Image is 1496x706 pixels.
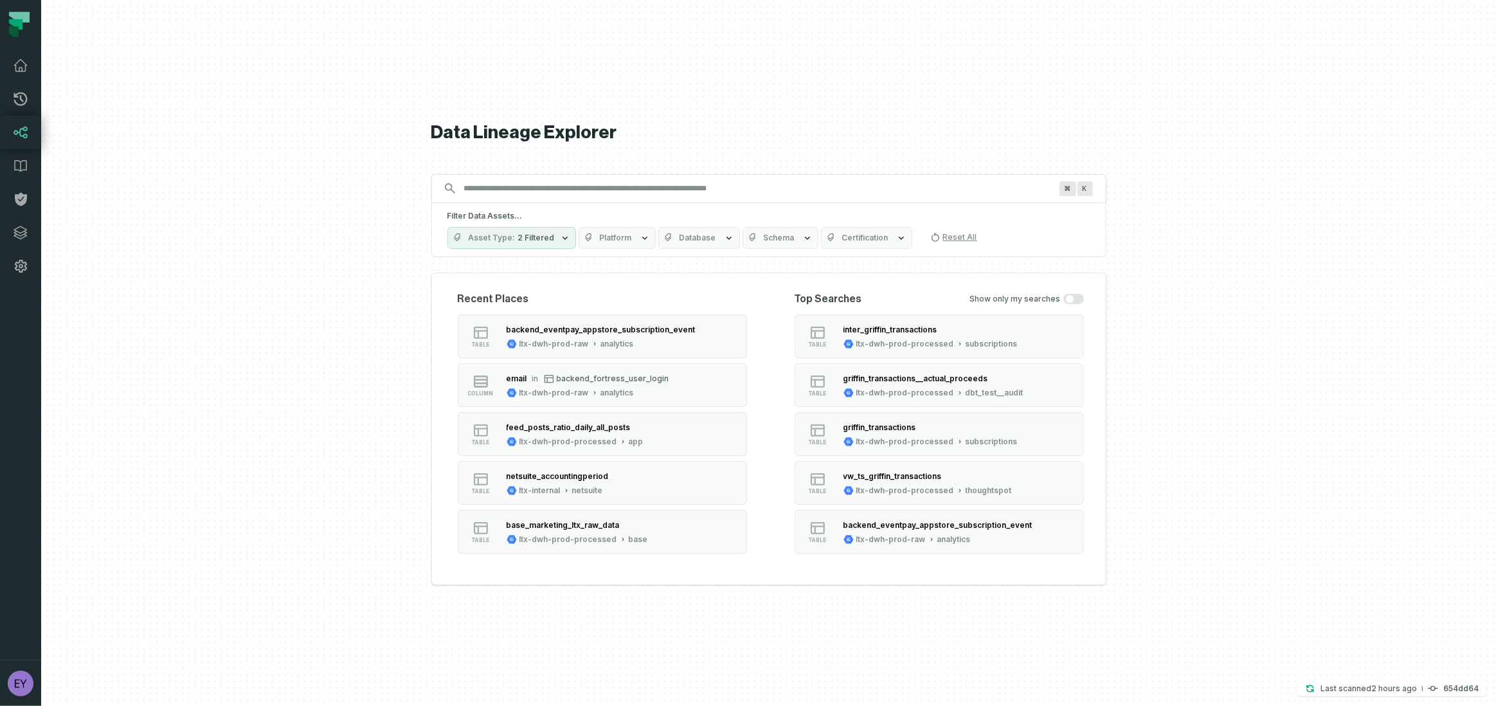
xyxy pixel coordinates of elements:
h4: 654dd64 [1443,685,1479,692]
relative-time: Oct 9, 2025, 9:46 AM GMT+3 [1371,683,1417,693]
p: Last scanned [1320,682,1417,695]
span: Press ⌘ + K to focus the search bar [1077,181,1093,196]
img: avatar of eyal [8,671,33,696]
button: Last scanned[DATE] 9:46:36 AM654dd64 [1297,681,1486,696]
span: Press ⌘ + K to focus the search bar [1059,181,1076,196]
h1: Data Lineage Explorer [431,122,1106,144]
